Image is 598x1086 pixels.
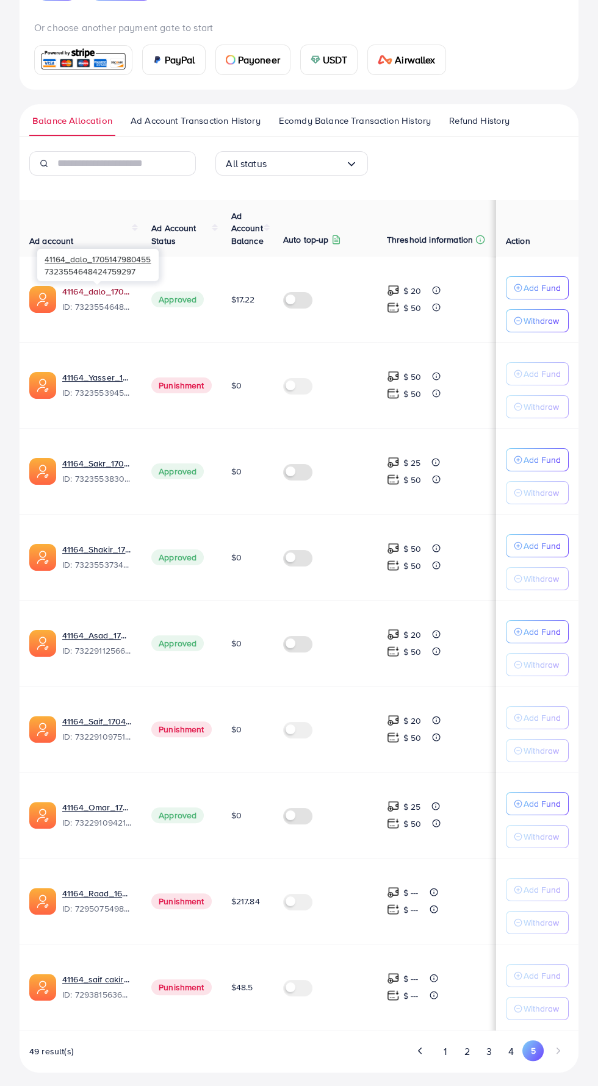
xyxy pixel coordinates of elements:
img: top-up amount [387,628,400,641]
button: Add Fund [506,620,569,643]
span: Punishment [151,721,212,737]
span: ID: 7293815636324024321 [62,988,132,1001]
span: Balance Allocation [32,114,112,127]
p: Withdraw [524,313,559,328]
button: Add Fund [506,964,569,987]
a: cardUSDT [300,45,358,75]
span: $0 [231,637,242,649]
p: Withdraw [524,485,559,500]
button: Withdraw [506,395,569,418]
button: Go to page 4 [500,1040,522,1063]
input: Search for option [267,154,345,173]
p: Withdraw [524,1001,559,1016]
p: $ 20 [403,627,422,642]
span: ID: 7323553945044090882 [62,387,132,399]
button: Go to page 2 [456,1040,478,1063]
img: top-up amount [387,473,400,486]
div: <span class='underline'>41164_Yasser_1705147799462</span></br>7323553945044090882 [62,371,132,399]
p: Withdraw [524,657,559,672]
p: Withdraw [524,829,559,844]
div: <span class='underline'>41164_Raad_1698517131181</span></br>7295075498865016833 [62,887,132,915]
a: 41164_saif cakir_1698223812157 [62,973,132,985]
img: top-up amount [387,370,400,383]
span: ID: 7323553830405455873 [62,473,132,485]
img: top-up amount [387,817,400,830]
span: $0 [231,379,242,391]
span: All status [226,154,267,173]
span: $48.5 [231,981,253,993]
button: Go to page 5 [522,1040,544,1061]
button: Withdraw [506,481,569,504]
img: top-up amount [387,903,400,916]
a: 41164_Asad_1704998163628 [62,629,132,641]
span: Ad Account Status [151,222,196,246]
img: top-up amount [387,456,400,469]
span: ID: 7323553734024347650 [62,559,132,571]
span: $0 [231,723,242,735]
p: Auto top-up [283,232,329,247]
button: Withdraw [506,825,569,848]
a: 41164_Yasser_1705147799462 [62,371,132,384]
div: <span class='underline'>41164_Saif_1704998129027</span></br>7322910975102009345 [62,715,132,743]
p: $ --- [403,902,419,917]
p: $ 50 [403,301,422,315]
p: Add Fund [524,968,561,983]
img: top-up amount [387,284,400,297]
img: ic-ads-acc.e4c84228.svg [29,716,56,743]
p: $ 50 [403,731,422,745]
span: Payoneer [238,52,280,67]
div: <span class='underline'>41164_Asad_1704998163628</span></br>7322911256606900225 [62,629,132,657]
img: ic-ads-acc.e4c84228.svg [29,458,56,485]
p: Threshold information [387,232,473,247]
a: 41164_dalo_1705147980455 [62,285,132,298]
p: Add Fund [524,452,561,467]
p: Add Fund [524,280,561,295]
p: $ 20 [403,284,422,298]
p: $ --- [403,988,419,1003]
ul: Pagination [409,1040,569,1063]
div: <span class='underline'>41164_Shakir_1705147746585</span></br>7323553734024347650 [62,543,132,571]
p: Add Fund [524,366,561,381]
button: Go to page 3 [478,1040,500,1063]
span: Approved [151,463,204,479]
span: Action [506,235,530,247]
div: 7323554648424759297 [37,249,159,281]
button: Add Fund [506,448,569,471]
img: top-up amount [387,800,400,813]
span: Approved [151,549,204,565]
a: cardPayPal [142,45,206,75]
p: $ 50 [403,559,422,573]
p: $ 50 [403,645,422,659]
img: card [153,55,162,65]
span: $17.22 [231,293,255,305]
img: top-up amount [387,387,400,400]
button: Withdraw [506,911,569,934]
div: Search for option [215,151,368,176]
p: $ --- [403,971,419,986]
p: Or choose another payment gate to start [34,20,564,35]
span: Approved [151,635,204,651]
span: $0 [231,465,242,477]
span: $217.84 [231,895,260,907]
img: card [226,55,236,65]
span: Approved [151,291,204,307]
p: Withdraw [524,399,559,414]
p: $ 50 [403,370,422,384]
p: Add Fund [524,538,561,553]
button: Add Fund [506,706,569,729]
span: 41164_dalo_1705147980455 [45,253,151,265]
span: $0 [231,551,242,563]
img: top-up amount [387,972,400,985]
img: top-up amount [387,886,400,899]
a: 41164_Shakir_1705147746585 [62,543,132,556]
span: ID: 7295075498865016833 [62,902,132,915]
span: PayPal [165,52,195,67]
button: Withdraw [506,567,569,590]
p: Add Fund [524,796,561,811]
p: $ 20 [403,713,422,728]
img: top-up amount [387,645,400,658]
a: cardPayoneer [215,45,290,75]
span: Approved [151,807,204,823]
button: Withdraw [506,309,569,332]
p: $ 25 [403,799,421,814]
